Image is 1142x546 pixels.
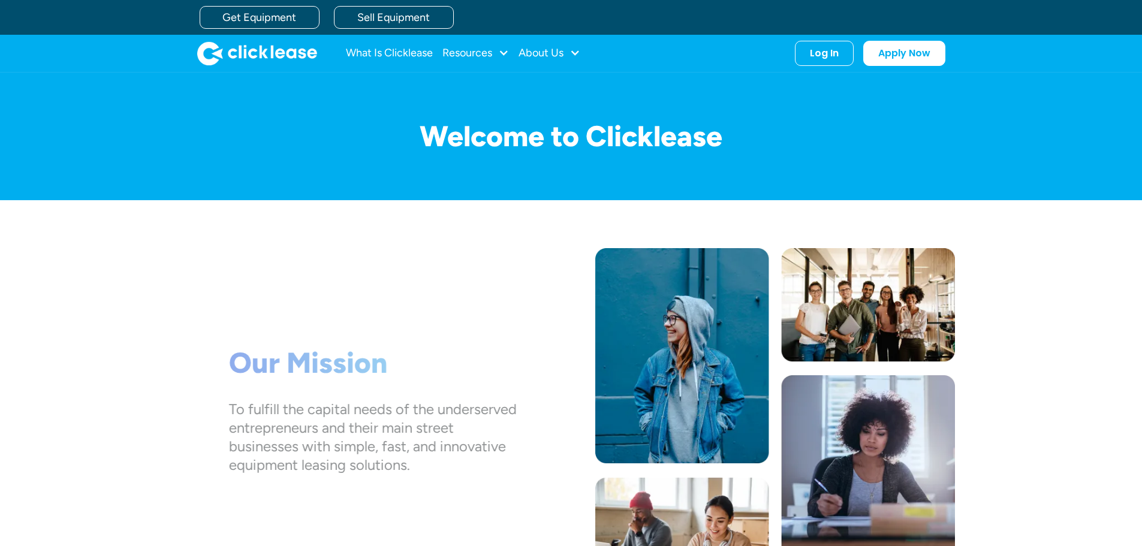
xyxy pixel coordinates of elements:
div: Log In [810,47,839,59]
h1: Our Mission [228,346,516,381]
a: home [197,41,317,65]
h1: Welcome to Clicklease [188,120,955,152]
a: Get Equipment [200,6,320,29]
a: Apply Now [863,41,945,66]
a: What Is Clicklease [346,41,433,65]
img: Clicklease logo [197,41,317,65]
div: About Us [519,41,580,65]
a: Sell Equipment [334,6,454,29]
div: To fulfill the capital needs of the underserved entrepreneurs and their main street businesses wi... [228,399,516,474]
div: Resources [442,41,509,65]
